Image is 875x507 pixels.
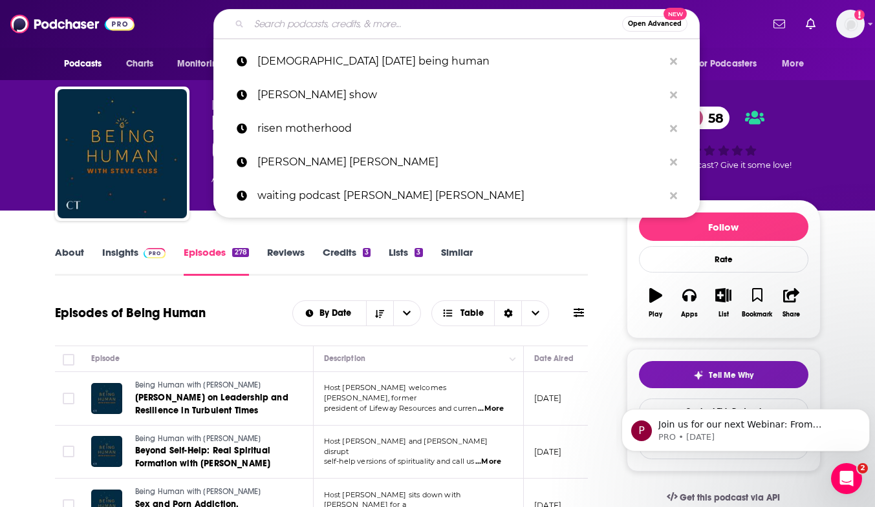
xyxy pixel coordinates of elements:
[63,446,74,457] span: Toggle select row
[324,351,365,366] div: Description
[42,50,237,61] p: Message from PRO, sent 33w ago
[135,486,290,498] a: Being Human with [PERSON_NAME]
[323,246,371,276] a: Credits3
[836,10,865,38] img: User Profile
[773,52,820,76] button: open menu
[616,382,875,472] iframe: Intercom notifications message
[639,280,673,326] button: Play
[324,383,447,402] span: Host [PERSON_NAME] welcomes [PERSON_NAME], former
[622,16,687,32] button: Open AdvancedNew
[55,305,206,321] h1: Episodes of Being Human
[783,311,800,318] div: Share
[656,160,792,170] span: Good podcast? Give it some love!
[319,309,356,318] span: By Date
[135,380,261,389] span: Being Human with [PERSON_NAME]
[184,246,248,276] a: Episodes278
[687,52,776,76] button: open menu
[639,246,808,273] div: Rate
[801,13,821,35] a: Show notifications dropdown
[91,351,120,366] div: Episode
[718,311,729,318] div: List
[211,171,550,187] div: A weekly podcast
[213,179,700,212] a: waiting podcast [PERSON_NAME] [PERSON_NAME]
[213,112,700,145] a: risen motherhood
[135,392,288,416] span: [PERSON_NAME] on Leadership and Resilience in Turbulent Times
[324,437,488,456] span: Host [PERSON_NAME] and [PERSON_NAME] disrupt
[144,248,166,258] img: Podchaser Pro
[102,246,166,276] a: InsightsPodchaser Pro
[213,9,700,39] div: Search podcasts, credits, & more...
[494,301,521,326] div: Sort Direction
[695,55,757,73] span: For Podcasters
[135,380,290,391] a: Being Human with [PERSON_NAME]
[534,393,562,404] p: [DATE]
[257,45,664,78] p: Christianity today's being human
[55,52,119,76] button: open menu
[58,89,187,218] img: Being Human with Steve Cuss
[680,492,780,503] span: Get this podcast via API
[10,12,135,36] a: Podchaser - Follow, Share and Rate Podcasts
[460,309,484,318] span: Table
[693,370,704,380] img: tell me why sparkle
[168,52,240,76] button: open menu
[534,446,562,457] p: [DATE]
[324,457,475,466] span: self-help versions of spirituality and call us
[366,301,393,326] button: Sort Direction
[836,10,865,38] span: Logged in as Andrea1206
[774,280,808,326] button: Share
[126,55,154,73] span: Charts
[393,301,420,326] button: open menu
[627,98,821,178] div: 58Good podcast? Give it some love!
[836,10,865,38] button: Show profile menu
[534,351,574,366] div: Date Aired
[639,361,808,388] button: tell me why sparkleTell Me Why
[664,8,687,20] span: New
[649,311,662,318] div: Play
[709,370,753,380] span: Tell Me Why
[135,445,271,469] span: Beyond Self-Help: Real Spiritual Formation with [PERSON_NAME]
[257,145,664,179] p: kaci nicole harlow
[177,55,223,73] span: Monitoring
[505,351,521,367] button: Column Actions
[257,179,664,212] p: waiting podcast kaci nicole harlow
[118,52,162,76] a: Charts
[135,487,261,496] span: Being Human with [PERSON_NAME]
[415,248,422,257] div: 3
[135,434,261,443] span: Being Human with [PERSON_NAME]
[628,21,682,27] span: Open Advanced
[740,280,774,326] button: Bookmark
[858,463,868,473] span: 2
[293,309,366,318] button: open menu
[292,300,421,326] h2: Choose List sort
[213,78,700,112] a: [PERSON_NAME] show
[64,55,102,73] span: Podcasts
[232,248,248,257] div: 278
[706,280,740,326] button: List
[475,457,501,467] span: ...More
[211,98,378,110] span: [DEMOGRAPHIC_DATA] [DATE]
[257,112,664,145] p: risen motherhood
[854,10,865,20] svg: Add a profile image
[695,107,730,129] span: 58
[249,14,622,34] input: Search podcasts, credits, & more...
[768,13,790,35] a: Show notifications dropdown
[55,246,84,276] a: About
[257,78,664,112] p: bombeck show
[478,404,504,414] span: ...More
[681,311,698,318] div: Apps
[431,300,550,326] button: Choose View
[742,311,772,318] div: Bookmark
[135,391,290,417] a: [PERSON_NAME] on Leadership and Resilience in Turbulent Times
[441,246,473,276] a: Similar
[42,37,235,330] span: Join us for our next Webinar: From Pushback to Payoff: Building Buy-In for Niche Podcast Placemen...
[831,463,862,494] iframe: Intercom live chat
[782,55,804,73] span: More
[267,246,305,276] a: Reviews
[135,433,290,445] a: Being Human with [PERSON_NAME]
[213,45,700,78] a: [DEMOGRAPHIC_DATA] [DATE] being human
[135,444,290,470] a: Beyond Self-Help: Real Spiritual Formation with [PERSON_NAME]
